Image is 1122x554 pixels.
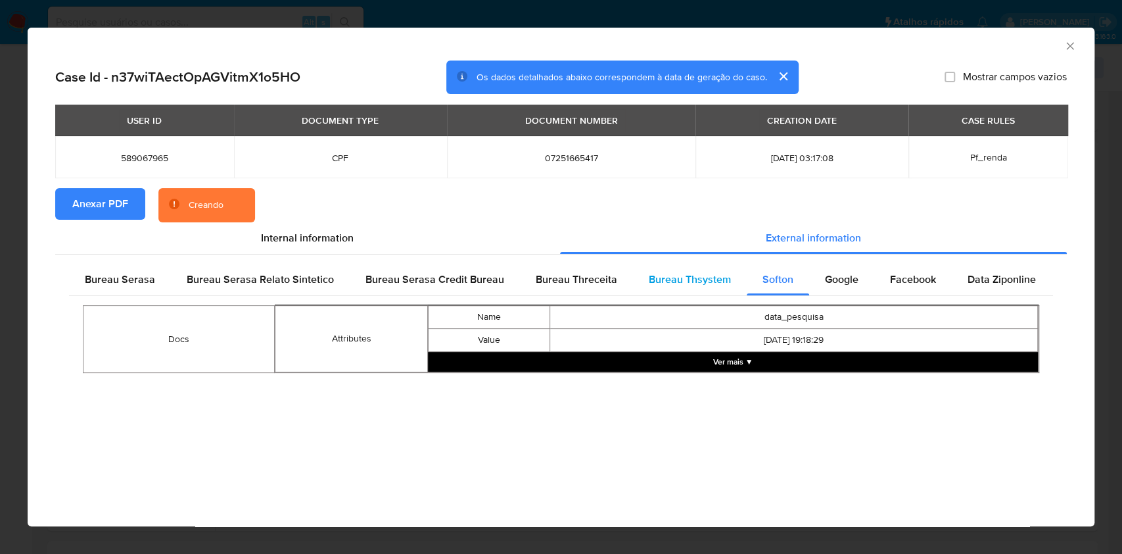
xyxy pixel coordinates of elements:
[55,222,1067,254] div: Detailed info
[72,189,128,218] span: Anexar PDF
[550,329,1038,352] td: [DATE] 19:18:29
[250,152,431,164] span: CPF
[69,264,1053,295] div: Detailed external info
[463,152,680,164] span: 07251665417
[970,151,1006,164] span: Pf_renda
[55,68,300,86] h2: Case Id - n37wiTAectOpAGVitmX1o5HO
[649,272,731,287] span: Bureau Thsystem
[711,152,893,164] span: [DATE] 03:17:08
[762,272,793,287] span: Softon
[825,272,858,287] span: Google
[759,109,845,132] div: CREATION DATE
[365,272,504,287] span: Bureau Serasa Credit Bureau
[1064,39,1075,51] button: Fechar a janela
[766,230,861,245] span: External information
[28,28,1094,526] div: closure-recommendation-modal
[261,230,354,245] span: Internal information
[294,109,386,132] div: DOCUMENT TYPE
[767,61,799,92] button: cerrar
[71,152,218,164] span: 589067965
[945,72,955,82] input: Mostrar campos vazios
[477,70,767,84] span: Os dados detalhados abaixo correspondem à data de geração do caso.
[968,272,1036,287] span: Data Ziponline
[954,109,1023,132] div: CASE RULES
[550,306,1038,329] td: data_pesquisa
[189,199,223,212] div: Creando
[55,188,145,220] button: Anexar PDF
[119,109,170,132] div: USER ID
[890,272,936,287] span: Facebook
[536,272,617,287] span: Bureau Threceita
[429,306,550,329] td: Name
[428,352,1038,372] button: Expand array
[187,272,334,287] span: Bureau Serasa Relato Sintetico
[83,306,275,373] td: Docs
[963,70,1067,84] span: Mostrar campos vazios
[85,272,155,287] span: Bureau Serasa
[517,109,625,132] div: DOCUMENT NUMBER
[429,329,550,352] td: Value
[275,306,427,372] td: Attributes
